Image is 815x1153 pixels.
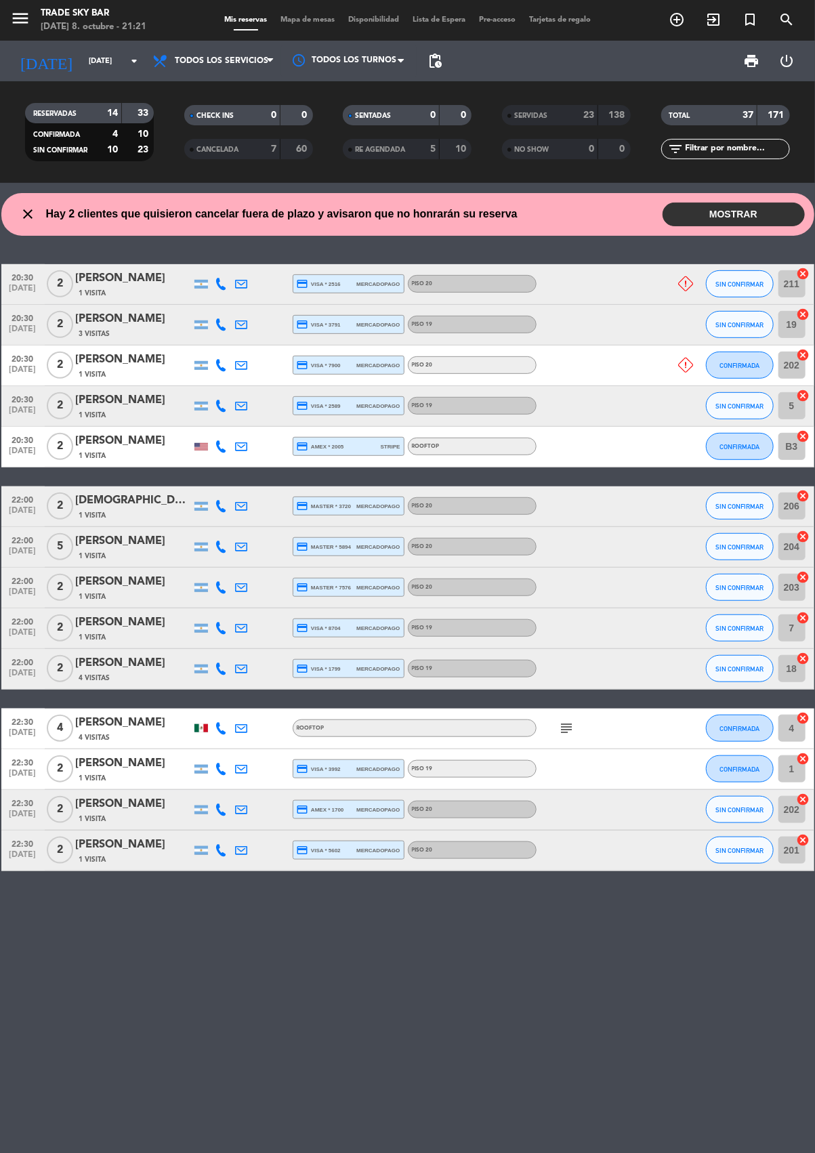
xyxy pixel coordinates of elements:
span: [DATE] [6,324,40,340]
strong: 138 [609,110,628,120]
strong: 0 [620,144,628,154]
i: search [778,12,795,28]
i: cancel [797,611,810,625]
span: 1 Visita [79,854,106,865]
span: visa * 3992 [297,763,341,775]
span: CHECK INS [196,112,234,119]
span: 20:30 [6,432,40,447]
i: credit_card [297,803,309,816]
span: Pre-acceso [472,16,522,24]
i: power_settings_new [779,53,795,69]
span: PISO 20 [412,585,433,590]
span: 2 [47,352,73,379]
i: cancel [797,429,810,443]
span: Mis reservas [217,16,274,24]
span: mercadopago [356,846,400,855]
span: [DATE] [6,284,40,299]
span: mercadopago [356,280,400,289]
span: Mapa de mesas [274,16,341,24]
span: SIN CONFIRMAR [715,503,764,510]
div: [PERSON_NAME] [76,351,191,369]
div: Trade Sky Bar [41,7,146,20]
i: menu [10,8,30,28]
span: 22:30 [6,835,40,851]
span: mercadopago [356,543,400,551]
span: mercadopago [356,502,400,511]
span: CONFIRMADA [719,362,759,369]
span: Disponibilidad [341,16,406,24]
span: [DATE] [6,669,40,684]
span: Tarjetas de regalo [522,16,598,24]
span: SIN CONFIRMAR [715,321,764,329]
span: 2 [47,655,73,682]
i: cancel [797,267,810,280]
i: credit_card [297,440,309,453]
span: 2 [47,614,73,642]
span: [DATE] [6,628,40,644]
span: master * 7576 [297,581,352,593]
span: 1 Visita [79,814,106,824]
button: SIN CONFIRMAR [706,392,774,419]
span: visa * 2589 [297,400,341,412]
span: 2 [47,574,73,601]
i: filter_list [668,141,684,157]
span: 20:30 [6,310,40,325]
i: cancel [797,570,810,584]
span: PISO 19 [412,625,433,631]
div: [PERSON_NAME] [76,614,191,631]
i: credit_card [297,359,309,371]
strong: 5 [430,144,436,154]
span: SIN CONFIRMAR [715,402,764,410]
span: [DATE] [6,446,40,462]
div: [PERSON_NAME] [76,392,191,409]
strong: 0 [461,110,469,120]
i: credit_card [297,500,309,512]
span: amex * 1700 [297,803,344,816]
span: NO SHOW [514,146,549,153]
span: PISO 20 [412,281,433,287]
i: arrow_drop_down [126,53,142,69]
i: exit_to_app [705,12,722,28]
span: SIN CONFIRMAR [715,806,764,814]
span: SIN CONFIRMAR [33,147,87,154]
span: mercadopago [356,624,400,633]
span: SIN CONFIRMAR [715,543,764,551]
span: 1 Visita [79,551,106,562]
strong: 37 [743,110,753,120]
div: [PERSON_NAME] [76,755,191,772]
span: Lista de Espera [406,16,472,24]
span: SIN CONFIRMAR [715,584,764,591]
i: subject [559,720,575,736]
span: 1 Visita [79,369,106,380]
span: CANCELADA [196,146,238,153]
strong: 33 [138,108,151,118]
span: 1 Visita [79,591,106,602]
span: [DATE] [6,769,40,784]
span: PISO 19 [412,322,433,327]
span: PISO 20 [412,544,433,549]
span: RE AGENDADA [355,146,405,153]
span: [DATE] [6,506,40,522]
span: RESERVADAS [33,110,77,117]
span: 2 [47,311,73,338]
button: CONFIRMADA [706,352,774,379]
span: 22:00 [6,491,40,507]
strong: 0 [430,110,436,120]
span: 4 Visitas [79,732,110,743]
div: [PERSON_NAME] [76,270,191,287]
span: [DATE] [6,850,40,866]
span: ROOFTOP [412,444,440,449]
span: 22:00 [6,572,40,588]
span: 2 [47,796,73,823]
span: ROOFTOP [297,726,325,731]
span: 1 Visita [79,632,106,643]
div: [DATE] 8. octubre - 21:21 [41,20,146,34]
span: SIN CONFIRMAR [715,625,764,632]
i: credit_card [297,844,309,856]
div: [PERSON_NAME] [76,310,191,328]
span: print [743,53,759,69]
button: SIN CONFIRMAR [706,837,774,864]
div: [DEMOGRAPHIC_DATA][PERSON_NAME] [76,492,191,509]
button: SIN CONFIRMAR [706,574,774,601]
span: 22:30 [6,754,40,770]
